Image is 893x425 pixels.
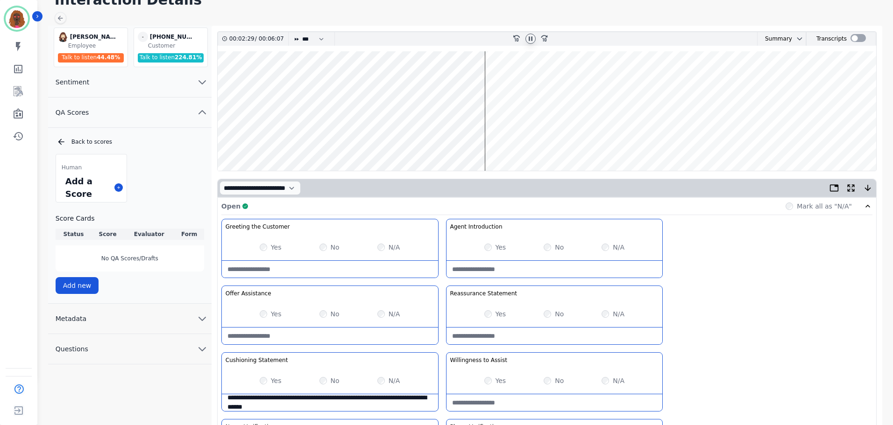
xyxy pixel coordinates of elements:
[613,309,624,319] label: N/A
[257,32,283,46] div: 00:06:07
[229,32,255,46] div: 00:02:29
[70,32,117,42] div: [PERSON_NAME]
[197,77,208,88] svg: chevron down
[58,53,124,63] div: Talk to listen
[197,343,208,355] svg: chevron down
[6,7,28,30] img: Bordered avatar
[56,229,92,240] th: Status
[226,290,271,297] h3: Offer Assistance
[271,309,282,319] label: Yes
[331,243,340,252] label: No
[56,245,204,272] div: No QA Scores/Drafts
[450,290,517,297] h3: Reassurance Statement
[226,356,288,364] h3: Cushioning Statement
[175,54,202,61] span: 224.81 %
[48,314,94,323] span: Metadata
[197,313,208,324] svg: chevron down
[389,243,400,252] label: N/A
[56,277,99,294] button: Add new
[797,202,852,211] label: Mark all as "N/A"
[97,54,120,61] span: 44.48 %
[389,376,400,385] label: N/A
[48,108,97,117] span: QA Scores
[226,223,290,230] h3: Greeting the Customer
[68,42,126,49] div: Employee
[796,35,803,42] svg: chevron down
[150,32,197,42] div: [PHONE_NUMBER]
[56,214,204,223] h3: Score Cards
[389,309,400,319] label: N/A
[148,42,206,49] div: Customer
[138,32,148,42] span: -
[197,107,208,118] svg: chevron up
[48,334,212,364] button: Questions chevron down
[271,376,282,385] label: Yes
[496,309,506,319] label: Yes
[138,53,204,63] div: Talk to listen
[229,32,286,46] div: /
[613,243,624,252] label: N/A
[450,356,507,364] h3: Willingness to Assist
[613,376,624,385] label: N/A
[64,173,111,202] div: Add a Score
[271,243,282,252] label: Yes
[496,243,506,252] label: Yes
[221,202,241,211] p: Open
[48,304,212,334] button: Metadata chevron down
[48,67,212,98] button: Sentiment chevron down
[48,98,212,128] button: QA Scores chevron up
[62,164,82,171] span: Human
[175,229,204,240] th: Form
[758,32,792,46] div: Summary
[57,137,204,146] div: Back to scores
[331,309,340,319] label: No
[555,243,564,252] label: No
[816,32,847,46] div: Transcripts
[92,229,124,240] th: Score
[555,376,564,385] label: No
[555,309,564,319] label: No
[48,77,97,87] span: Sentiment
[450,223,503,230] h3: Agent Introduction
[496,376,506,385] label: Yes
[792,35,803,42] button: chevron down
[124,229,175,240] th: Evaluator
[331,376,340,385] label: No
[48,344,96,354] span: Questions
